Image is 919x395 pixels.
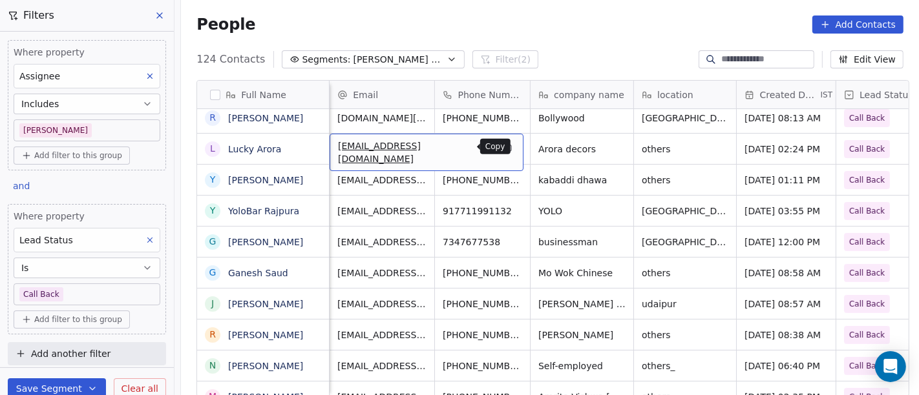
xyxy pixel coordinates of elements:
span: [DATE] 12:00 PM [745,236,828,248]
div: N [209,359,216,372]
a: [PERSON_NAME] [228,113,303,123]
div: Created DateIST [737,81,836,108]
span: Call Back [849,174,885,187]
span: Email [353,88,378,101]
span: Bollywood [538,112,626,125]
a: [PERSON_NAME] [228,175,303,185]
span: Call Back [849,205,885,218]
span: [DATE] 01:11 PM [745,174,828,187]
span: kabaddi dhawa [538,174,626,187]
span: Arora decors [538,143,626,156]
span: [DATE] 03:55 PM [745,205,828,218]
span: [PHONE_NUMBER] [443,329,522,341]
span: [GEOGRAPHIC_DATA] [642,236,728,248]
div: J [211,297,214,310]
span: 917711991132 [443,205,522,218]
a: Ganesh Saud [228,268,288,278]
div: Full Name [197,81,329,108]
span: Full Name [241,88,286,101]
span: [GEOGRAPHIC_DATA] [642,205,728,218]
span: [DATE] 02:24 PM [745,143,828,156]
span: [PERSON_NAME] Follow up Hot Active [354,53,444,66]
a: [PERSON_NAME] [228,361,303,371]
button: Filter(2) [472,50,539,68]
span: Call Back [849,298,885,310]
span: [DATE] 06:40 PM [745,360,828,372]
span: [PHONE_NUMBER] [443,174,522,187]
div: Y [210,204,216,218]
button: Add Contacts [812,15,903,34]
span: 124 Contacts [196,52,265,67]
span: [EMAIL_ADDRESS][DOMAIN_NAME] [337,267,427,279]
span: [DATE] 08:13 AM [745,112,828,125]
span: [DATE] 08:58 AM [745,267,828,279]
div: Y [210,173,216,187]
span: [EMAIL_ADDRESS][DOMAIN_NAME] [337,174,427,187]
span: company name [554,88,624,101]
span: Mo Wok Chinese [538,267,626,279]
div: location [634,81,736,108]
div: R [209,111,216,125]
span: others [642,143,728,156]
span: others [642,174,728,187]
span: [DATE] 08:57 AM [745,298,828,310]
span: [EMAIL_ADDRESS][DOMAIN_NAME] [337,236,427,248]
span: udaipur [642,298,728,310]
span: 7347677538 [443,236,522,248]
span: others [642,267,728,279]
span: Self-employed [538,360,626,372]
span: [GEOGRAPHIC_DATA] [642,112,728,125]
div: R [209,328,216,341]
span: Call Back [849,360,885,372]
div: G [209,266,217,279]
span: others [642,329,728,341]
span: [EMAIL_ADDRESS][DOMAIN_NAME] [337,360,427,372]
span: [PHONE_NUMBER] [443,112,522,125]
a: YoloBar Rajpura [228,206,299,216]
span: [EMAIL_ADDRESS][DOMAIN_NAME] [338,139,492,165]
button: Edit View [830,50,903,68]
span: [DATE] 08:38 AM [745,329,828,341]
span: location [657,88,693,101]
a: Lucky Arora [228,144,281,154]
div: Open Intercom Messenger [875,351,906,382]
span: [DOMAIN_NAME][EMAIL_ADDRESS][DOMAIN_NAME] [337,112,427,125]
span: [PERSON_NAME] [538,329,626,341]
span: Call Back [849,112,885,125]
span: [EMAIL_ADDRESS][DOMAIN_NAME] [337,298,427,310]
span: IST [821,90,833,100]
span: Segments: [302,53,351,66]
span: Created Date [760,88,818,101]
span: Call Back [849,143,885,156]
span: People [196,15,255,34]
span: [EMAIL_ADDRESS][DOMAIN_NAME] [337,205,427,218]
span: Call Back [849,236,885,248]
a: [PERSON_NAME] [228,237,303,247]
div: L [210,142,215,156]
span: businessman [538,236,626,248]
p: Copy [485,141,505,152]
span: Lead Status [860,88,913,101]
div: Phone Number [435,81,530,108]
a: [PERSON_NAME] [228,299,303,309]
span: Call Back [849,329,885,341]
span: [PERSON_NAME] Enterprises [538,298,626,310]
span: [PHONE_NUMBER] [443,267,522,279]
span: [EMAIL_ADDRESS][PERSON_NAME][DOMAIN_NAME] [337,329,427,341]
div: g [209,235,217,248]
span: others_ [642,360,728,372]
span: Phone Number [458,88,523,101]
span: [PHONE_NUMBER] [443,360,522,372]
span: [PHONE_NUMBER] [443,298,522,310]
a: [PERSON_NAME] [228,330,303,340]
div: Email [330,81,434,108]
span: YOLO [538,205,626,218]
span: Call Back [849,267,885,279]
div: company name [531,81,633,108]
